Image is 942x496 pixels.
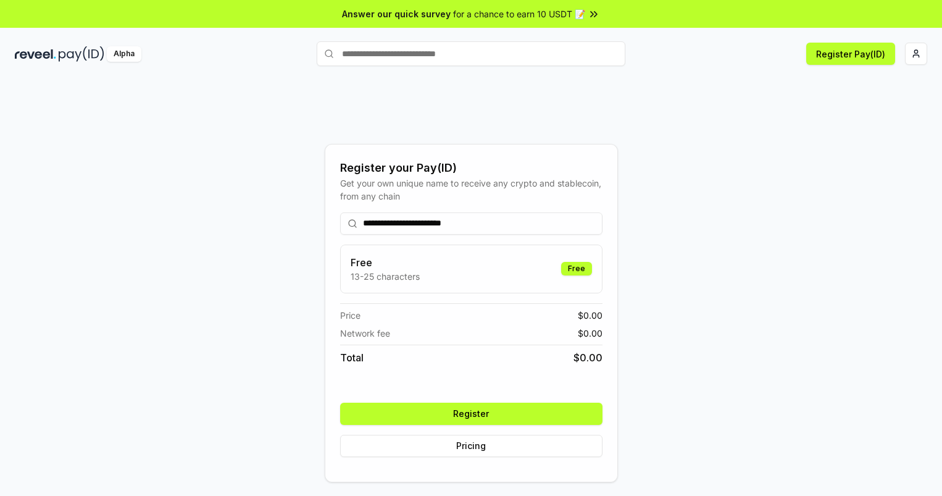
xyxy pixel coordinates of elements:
[340,159,602,177] div: Register your Pay(ID)
[107,46,141,62] div: Alpha
[806,43,895,65] button: Register Pay(ID)
[59,46,104,62] img: pay_id
[573,350,602,365] span: $ 0.00
[453,7,585,20] span: for a chance to earn 10 USDT 📝
[340,435,602,457] button: Pricing
[340,309,361,322] span: Price
[340,403,602,425] button: Register
[15,46,56,62] img: reveel_dark
[578,327,602,340] span: $ 0.00
[340,350,364,365] span: Total
[561,262,592,275] div: Free
[578,309,602,322] span: $ 0.00
[351,270,420,283] p: 13-25 characters
[342,7,451,20] span: Answer our quick survey
[340,327,390,340] span: Network fee
[340,177,602,203] div: Get your own unique name to receive any crypto and stablecoin, from any chain
[351,255,420,270] h3: Free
